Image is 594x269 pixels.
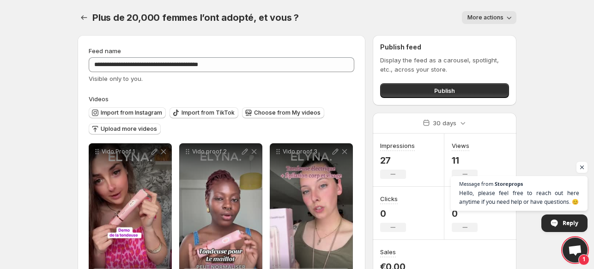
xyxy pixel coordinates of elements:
span: Upload more videos [101,125,157,133]
span: Videos [89,95,109,103]
span: Choose from My videos [254,109,321,116]
h2: Publish feed [380,43,509,52]
p: 0 [380,208,406,219]
h3: Impressions [380,141,415,150]
span: Storeprops [495,181,523,186]
span: 1 [578,254,589,265]
a: Open chat [563,238,588,263]
h3: Sales [380,247,396,257]
p: Vido proof 2 [192,148,240,155]
button: More actions [462,11,516,24]
span: Message from [459,181,493,186]
p: 30 days [433,118,456,128]
span: Plus de 20,000 femmes l’ont adopté, et vous ? [92,12,299,23]
p: Vido Proof 1 [102,148,150,155]
span: Import from Instagram [101,109,162,116]
p: 11 [452,155,478,166]
button: Publish [380,83,509,98]
button: Choose from My videos [242,107,324,118]
span: Feed name [89,47,121,55]
p: Display the feed as a carousel, spotlight, etc., across your store. [380,55,509,74]
button: Upload more videos [89,123,161,134]
button: Import from TikTok [170,107,238,118]
span: Import from TikTok [182,109,235,116]
span: Publish [434,86,455,95]
span: Visible only to you. [89,75,143,82]
button: Import from Instagram [89,107,166,118]
span: More actions [467,14,503,21]
p: Vido proof 3 [283,148,331,155]
p: 27 [380,155,415,166]
button: Settings [78,11,91,24]
span: Hello, please feel free to reach out here anytime if you need help or have questions. 😊 [459,189,579,206]
h3: Views [452,141,469,150]
span: Reply [563,215,578,231]
h3: Clicks [380,194,398,203]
